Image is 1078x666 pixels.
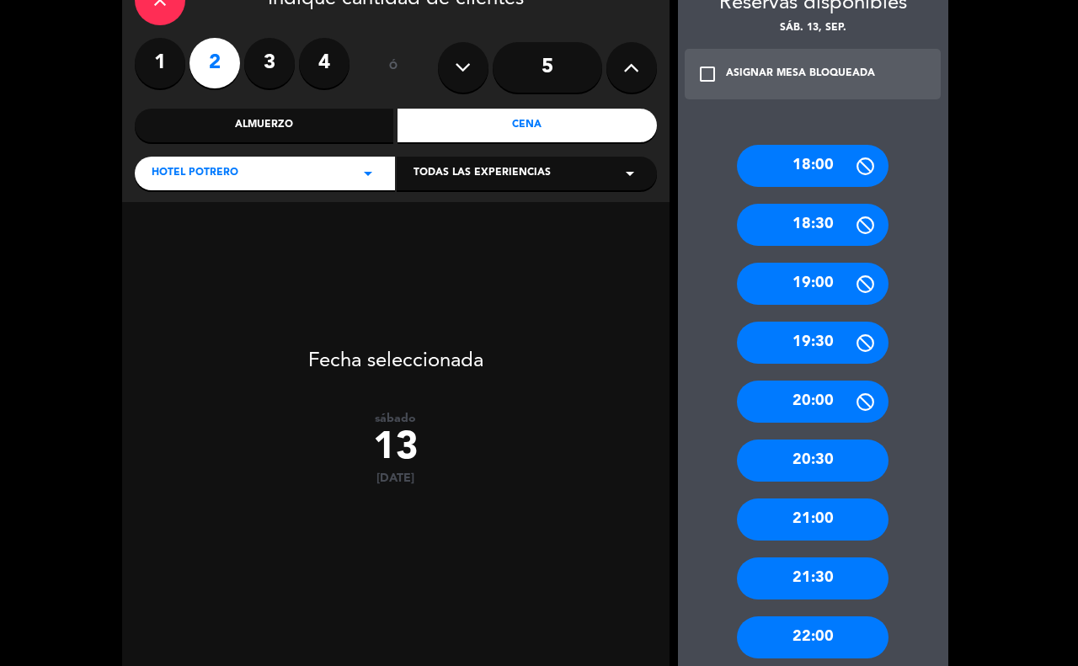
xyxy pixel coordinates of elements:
div: 22:00 [737,616,889,658]
div: Fecha seleccionada [122,324,670,378]
div: 18:00 [737,145,889,187]
div: 13 [122,426,670,472]
div: 21:30 [737,557,889,599]
label: 3 [244,38,295,88]
div: ASIGNAR MESA BLOQUEADA [726,66,875,83]
div: 19:30 [737,322,889,364]
div: Cena [398,109,657,142]
i: arrow_drop_down [620,163,640,184]
div: [DATE] [122,472,670,486]
div: ó [366,38,421,97]
div: sáb. 13, sep. [678,20,948,37]
i: check_box_outline_blank [697,64,718,84]
label: 4 [299,38,350,88]
i: arrow_drop_down [358,163,378,184]
span: Todas las experiencias [414,165,551,182]
div: 19:00 [737,263,889,305]
div: 20:30 [737,440,889,482]
div: 18:30 [737,204,889,246]
div: 21:00 [737,498,889,541]
div: 20:00 [737,381,889,423]
label: 1 [135,38,185,88]
label: 2 [189,38,240,88]
div: Almuerzo [135,109,394,142]
span: Hotel Potrero [152,165,238,182]
div: sábado [122,412,670,426]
